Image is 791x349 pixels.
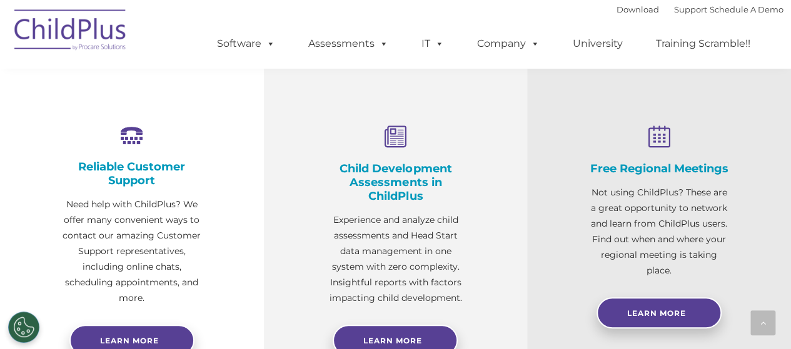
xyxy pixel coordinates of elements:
p: Experience and analyze child assessments and Head Start data management in one system with zero c... [326,212,465,306]
span: Phone number [174,134,227,143]
button: Cookies Settings [8,312,39,343]
a: Download [617,4,659,14]
span: Last name [174,82,212,92]
a: Schedule A Demo [710,4,783,14]
span: Learn More [363,336,422,345]
p: Not using ChildPlus? These are a great opportunity to network and learn from ChildPlus users. Fin... [590,185,728,278]
a: Company [465,31,552,56]
img: ChildPlus by Procare Solutions [8,1,133,63]
iframe: Chat Widget [728,289,791,349]
a: IT [409,31,456,56]
p: Need help with ChildPlus? We offer many convenient ways to contact our amazing Customer Support r... [63,197,201,306]
h4: Child Development Assessments in ChildPlus [326,162,465,203]
span: Learn More [627,308,686,318]
font: | [617,4,783,14]
a: University [560,31,635,56]
a: Learn More [597,297,722,328]
a: Training Scramble!! [643,31,763,56]
a: Assessments [296,31,401,56]
h4: Reliable Customer Support [63,160,201,187]
h4: Free Regional Meetings [590,162,728,175]
a: Software [204,31,288,56]
span: Learn more [100,336,159,345]
a: Support [674,4,707,14]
